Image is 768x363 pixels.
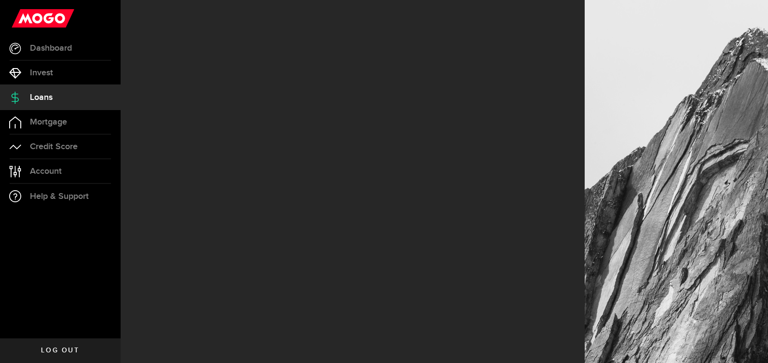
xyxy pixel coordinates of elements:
span: Loans [30,93,53,102]
span: Help & Support [30,192,89,201]
span: Mortgage [30,118,67,126]
span: Credit Score [30,142,78,151]
span: Invest [30,69,53,77]
span: Account [30,167,62,176]
span: Dashboard [30,44,72,53]
button: Open LiveChat chat widget [8,4,37,33]
span: Log out [41,347,79,354]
